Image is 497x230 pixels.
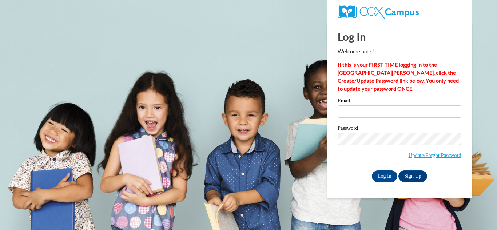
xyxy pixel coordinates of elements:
[338,98,461,105] label: Email
[338,5,419,19] img: COX Campus
[338,62,459,92] strong: If this is your FIRST TIME logging in to the [GEOGRAPHIC_DATA][PERSON_NAME], click the Create/Upd...
[409,152,461,158] a: Update/Forgot Password
[338,48,461,56] p: Welcome back!
[338,125,461,133] label: Password
[338,29,461,44] h1: Log In
[398,170,427,182] a: Sign Up
[372,170,397,182] input: Log In
[338,8,419,15] a: COX Campus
